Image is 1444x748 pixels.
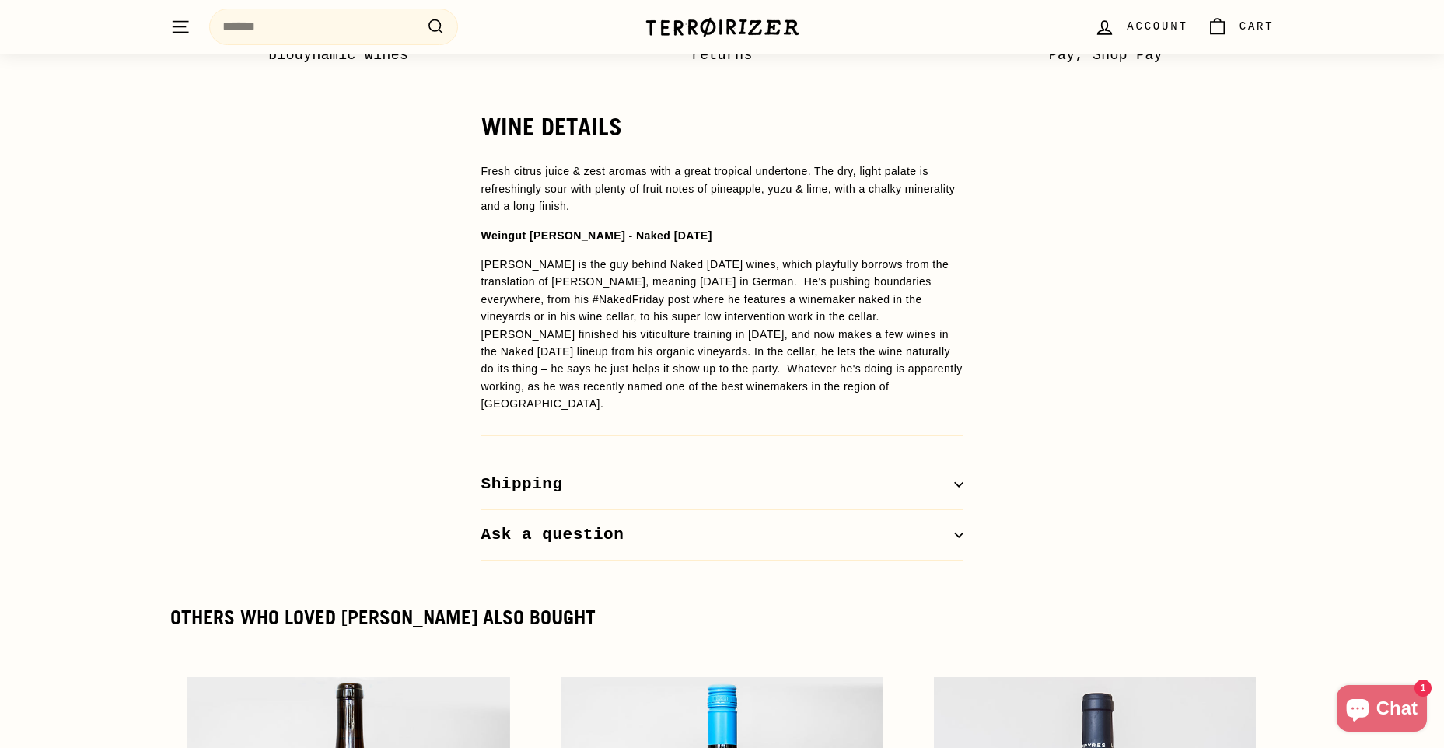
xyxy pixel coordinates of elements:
[481,229,712,242] strong: Weingut [PERSON_NAME] - Naked [DATE]
[481,258,963,410] span: [PERSON_NAME] is the guy behind Naked [DATE] wines, which playfully borrows from the translation ...
[170,607,1274,629] div: Others who loved [PERSON_NAME] also bought
[481,510,963,561] button: Ask a question
[1085,4,1197,50] a: Account
[1198,4,1284,50] a: Cart
[1332,685,1432,736] inbox-online-store-chat: Shopify online store chat
[1127,18,1187,35] span: Account
[481,460,963,510] button: Shipping
[1239,18,1274,35] span: Cart
[481,163,963,215] p: Fresh citrus juice & zest aromas with a great tropical undertone. The dry, light palate is refres...
[481,114,963,140] h2: WINE DETAILS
